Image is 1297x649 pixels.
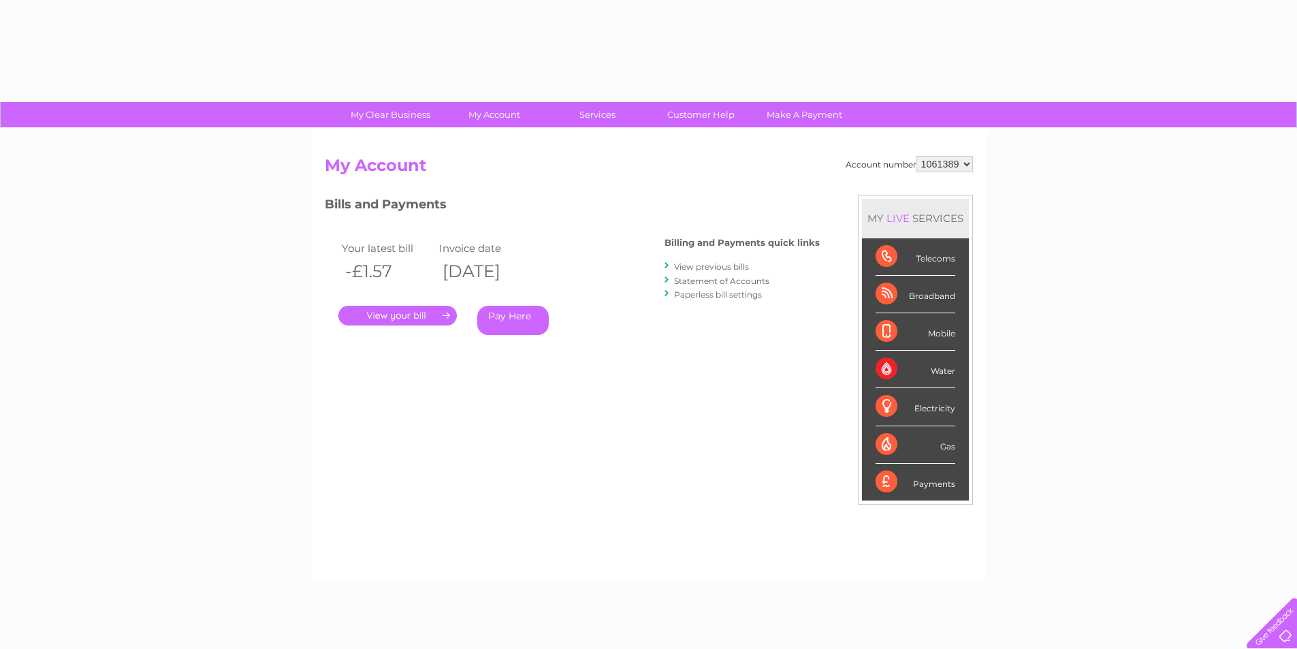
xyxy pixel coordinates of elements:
[846,156,973,172] div: Account number
[325,195,820,219] h3: Bills and Payments
[884,212,912,225] div: LIVE
[541,102,654,127] a: Services
[876,426,955,464] div: Gas
[674,262,749,272] a: View previous bills
[674,289,762,300] a: Paperless bill settings
[438,102,550,127] a: My Account
[876,276,955,313] div: Broadband
[876,388,955,426] div: Electricity
[338,306,457,326] a: .
[876,351,955,388] div: Water
[664,238,820,248] h4: Billing and Payments quick links
[436,257,534,285] th: [DATE]
[477,306,549,335] a: Pay Here
[645,102,757,127] a: Customer Help
[338,257,436,285] th: -£1.57
[338,239,436,257] td: Your latest bill
[876,238,955,276] div: Telecoms
[436,239,534,257] td: Invoice date
[334,102,447,127] a: My Clear Business
[748,102,861,127] a: Make A Payment
[674,276,769,286] a: Statement of Accounts
[862,199,969,238] div: MY SERVICES
[325,156,973,182] h2: My Account
[876,313,955,351] div: Mobile
[876,464,955,501] div: Payments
